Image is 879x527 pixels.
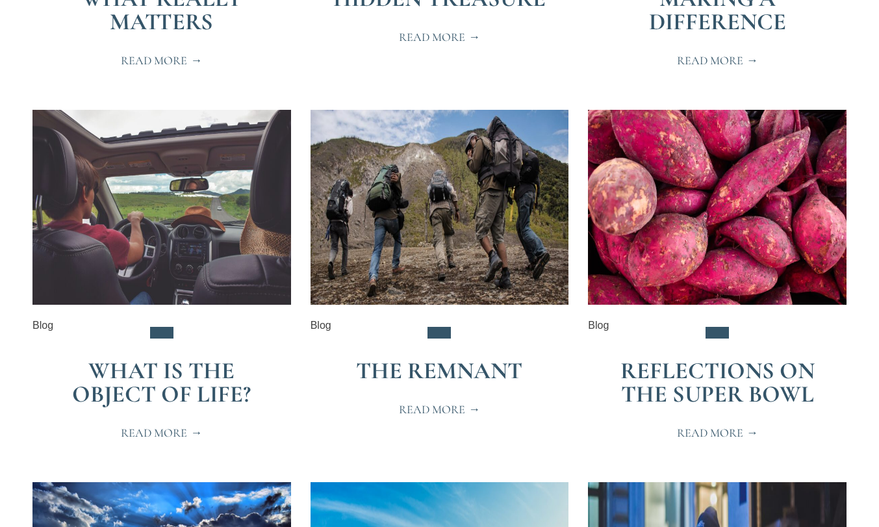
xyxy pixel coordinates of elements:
a: What is the Object of Life? [72,357,251,408]
a: Read More [105,419,218,446]
a: Read More [661,47,774,74]
a: Read More [661,419,774,446]
a: Reflections On the Super Bowl [620,357,815,408]
span: Read More [399,404,480,415]
span: Read More [399,31,480,43]
span: Read More [677,55,758,66]
span: Read More [121,55,202,66]
a: Read More [383,396,496,423]
a: Read More [105,47,218,74]
a: The Remnant [356,357,522,385]
span: Read More [677,427,758,439]
a: Read More [383,23,496,51]
span: Read More [121,427,202,439]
